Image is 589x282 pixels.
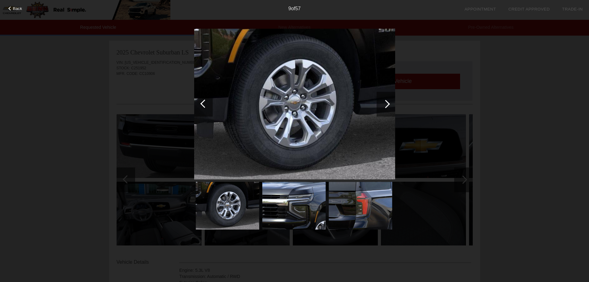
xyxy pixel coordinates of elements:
img: 11.jpg [329,182,392,230]
span: Back [13,6,22,11]
a: Credit Approved [508,7,550,11]
span: 57 [295,6,301,11]
span: 9 [288,6,291,11]
img: 10.jpg [262,182,326,230]
a: Trade-In [562,7,583,11]
img: 9.jpg [196,182,259,230]
img: 9.jpg [194,28,395,180]
a: Appointment [464,7,496,11]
